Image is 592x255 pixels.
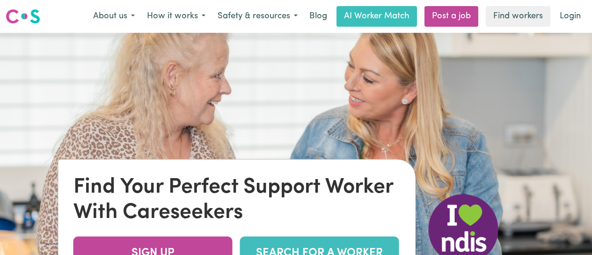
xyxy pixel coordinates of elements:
[6,6,40,27] a: Careseekers logo
[6,8,40,25] img: Careseekers logo
[486,6,550,27] a: Find workers
[212,7,304,26] button: Safety & resources
[87,7,141,26] button: About us
[336,6,417,27] a: AI Worker Match
[141,7,212,26] button: How it works
[555,217,585,247] iframe: Button to launch messaging window
[554,6,586,27] a: Login
[424,6,478,27] a: Post a job
[73,175,401,225] div: Find Your Perfect Support Worker With Careseekers
[304,6,333,27] a: Blog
